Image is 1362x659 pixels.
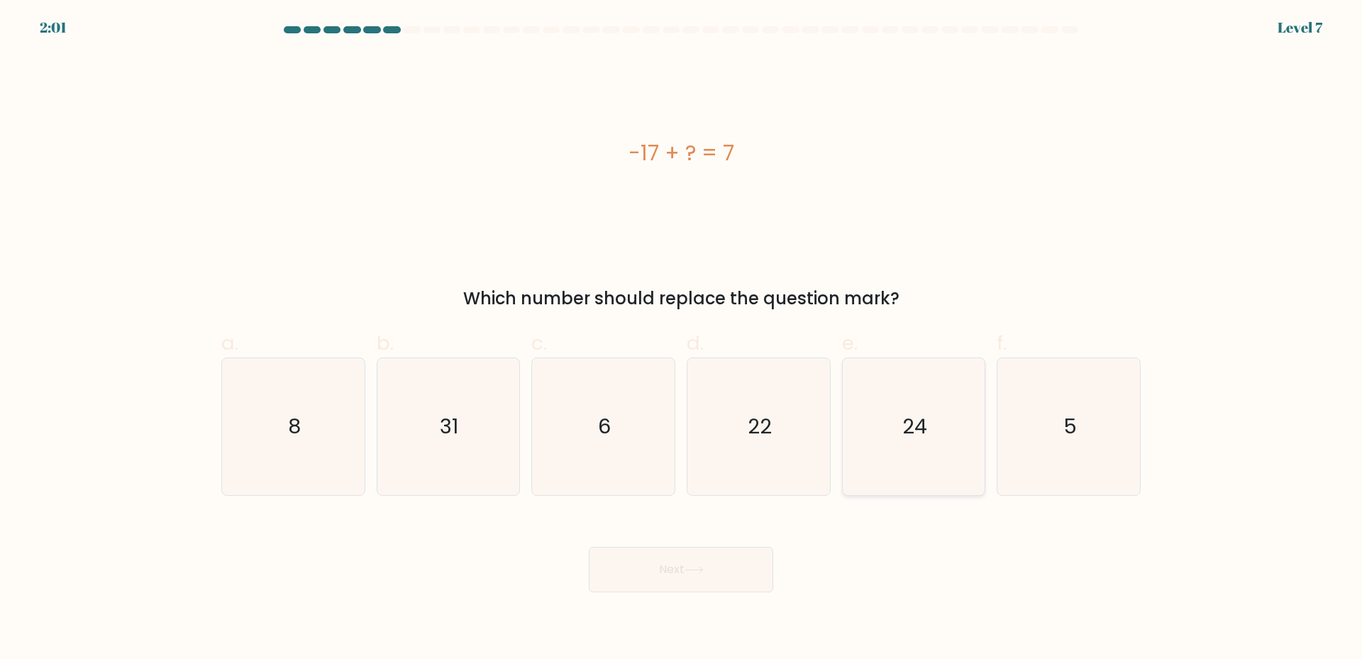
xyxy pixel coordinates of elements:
[748,412,772,441] text: 22
[40,17,67,38] div: 2:01
[377,329,394,357] span: b.
[531,329,547,357] span: c.
[230,286,1132,311] div: Which number should replace the question mark?
[1063,412,1077,441] text: 5
[288,412,301,441] text: 8
[221,329,238,357] span: a.
[997,329,1007,357] span: f.
[441,412,459,441] text: 31
[599,412,611,441] text: 6
[902,412,927,441] text: 24
[842,329,858,357] span: e.
[1278,17,1322,38] div: Level 7
[589,547,773,592] button: Next
[221,137,1141,169] div: -17 + ? = 7
[687,329,704,357] span: d.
